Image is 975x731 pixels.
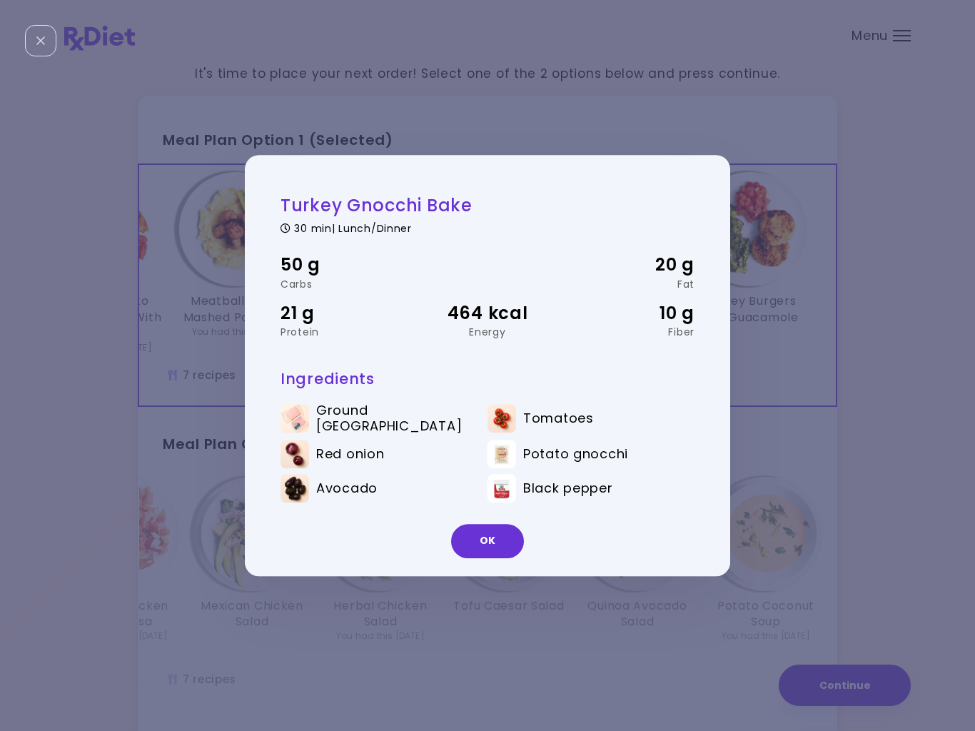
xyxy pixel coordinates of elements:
div: 20 g [557,251,694,278]
span: Potato gnocchi [523,446,628,462]
div: 30 min | Lunch/Dinner [281,220,694,233]
span: Tomatoes [523,410,594,426]
button: OK [451,524,524,558]
div: Protein [281,327,418,337]
span: Ground [GEOGRAPHIC_DATA] [316,403,467,434]
h2: Turkey Gnocchi Bake [281,194,694,216]
div: 10 g [557,300,694,327]
div: Fiber [557,327,694,337]
div: Fat [557,279,694,289]
span: Red onion [316,446,384,462]
span: Black pepper [523,480,613,496]
div: Close [25,25,56,56]
div: 21 g [281,300,418,327]
div: Carbs [281,279,418,289]
h3: Ingredients [281,369,694,388]
div: 464 kcal [418,300,556,327]
div: 50 g [281,251,418,278]
span: Avocado [316,480,378,496]
div: Energy [418,327,556,337]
